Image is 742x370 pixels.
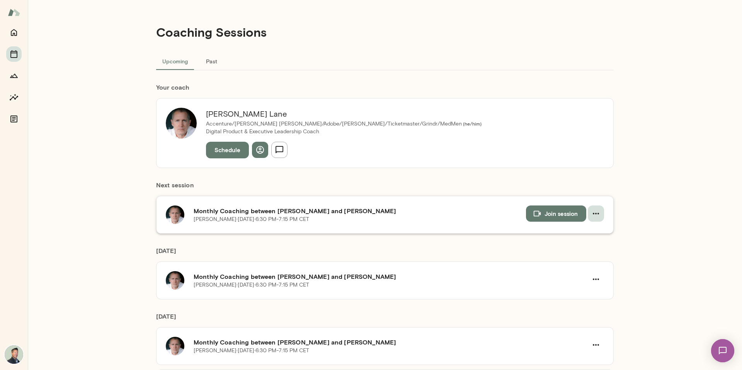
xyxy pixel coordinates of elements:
[156,52,614,70] div: basic tabs example
[156,180,614,196] h6: Next session
[166,108,197,139] img: Mike Lane
[156,83,614,92] h6: Your coach
[194,206,526,216] h6: Monthly Coaching between [PERSON_NAME] and [PERSON_NAME]
[6,25,22,40] button: Home
[156,25,267,39] h4: Coaching Sessions
[6,90,22,105] button: Insights
[194,338,588,347] h6: Monthly Coaching between [PERSON_NAME] and [PERSON_NAME]
[8,5,20,20] img: Mento
[156,312,614,327] h6: [DATE]
[194,216,309,223] p: [PERSON_NAME] · [DATE] · 6:30 PM-7:15 PM CET
[6,46,22,62] button: Sessions
[156,52,194,70] button: Upcoming
[252,142,268,158] button: View profile
[194,347,309,355] p: [PERSON_NAME] · [DATE] · 6:30 PM-7:15 PM CET
[194,52,229,70] button: Past
[526,205,586,222] button: Join session
[206,120,482,128] p: Accenture/[PERSON_NAME] [PERSON_NAME]/Adobe/[PERSON_NAME]/Ticketmaster/Grindr/MedMen
[156,246,614,261] h6: [DATE]
[206,142,249,158] button: Schedule
[462,121,482,126] span: ( he/him )
[194,272,588,281] h6: Monthly Coaching between [PERSON_NAME] and [PERSON_NAME]
[194,281,309,289] p: [PERSON_NAME] · [DATE] · 6:30 PM-7:15 PM CET
[271,142,288,158] button: Send message
[5,345,23,364] img: Brian Lawrence
[6,111,22,127] button: Documents
[206,108,482,120] h6: [PERSON_NAME] Lane
[206,128,482,136] p: Digital Product & Executive Leadership Coach
[6,68,22,83] button: Growth Plan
